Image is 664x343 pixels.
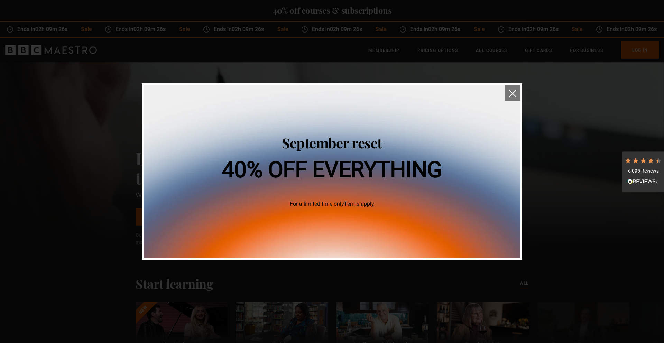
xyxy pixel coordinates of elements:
button: close [505,85,520,101]
a: Terms apply [344,201,374,207]
img: REVIEWS.io [628,179,659,184]
div: 6,095 ReviewsRead All Reviews [622,151,664,192]
div: 4.7 Stars [624,157,662,164]
span: September reset [282,133,382,152]
div: Read All Reviews [624,178,662,186]
span: For a limited time only [222,200,442,208]
h1: 40% off everything [222,159,442,181]
div: 6,095 Reviews [624,168,662,175]
img: 40% off everything [144,85,520,258]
